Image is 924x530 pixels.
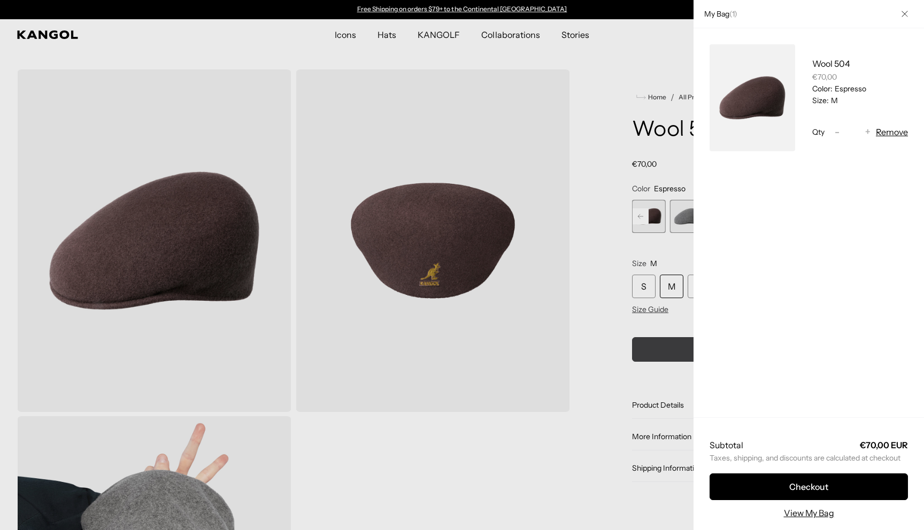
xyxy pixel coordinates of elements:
[835,125,840,139] span: -
[710,453,908,463] small: Taxes, shipping, and discounts are calculated at checkout
[829,126,845,138] button: -
[732,9,734,19] span: 1
[865,125,871,139] span: +
[784,506,834,519] a: View My Bag
[812,96,829,105] dt: Size:
[860,126,876,138] button: +
[710,439,743,451] h2: Subtotal
[812,127,825,137] span: Qty
[860,440,908,450] strong: €70,00 EUR
[710,473,908,500] button: Checkout
[729,9,737,19] span: ( )
[845,126,860,138] input: Quantity for Wool 504
[812,72,908,82] div: €70,00
[876,126,908,138] button: Remove Wool 504 - Espresso / M
[812,84,833,93] dt: Color:
[829,96,838,105] dd: M
[833,84,866,93] dd: Espresso
[699,9,737,19] h2: My Bag
[812,58,850,69] a: Wool 504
